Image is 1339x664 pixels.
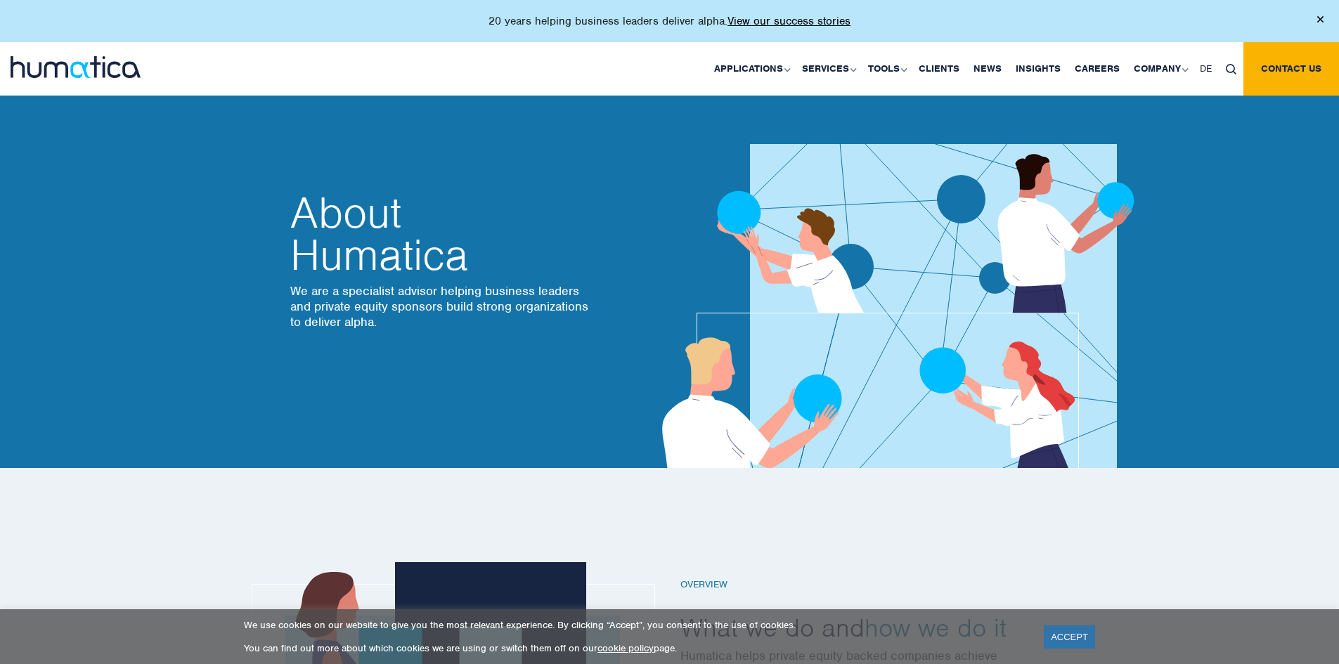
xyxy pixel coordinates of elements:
[1200,63,1212,74] span: DE
[244,642,1026,654] p: You can find out more about which cookies we are using or switch them off on our page.
[680,579,1060,591] h6: Overview
[707,42,795,96] a: Applications
[1044,625,1095,649] a: ACCEPT
[290,192,593,234] span: About
[1068,42,1127,96] a: Careers
[11,56,141,78] img: logo
[1226,64,1236,74] img: search_icon
[861,42,912,96] a: Tools
[795,42,861,96] a: Services
[621,63,1173,468] img: about_banner1
[1243,42,1339,96] a: Contact us
[966,42,1009,96] a: News
[597,642,654,654] a: cookie policy
[290,283,593,330] p: We are a specialist advisor helping business leaders and private equity sponsors build strong org...
[1127,42,1193,96] a: Company
[1193,42,1219,96] a: DE
[244,619,1026,631] p: We use cookies on our website to give you the most relevant experience. By clicking “Accept”, you...
[489,14,850,28] p: 20 years helping business leaders deliver alpha.
[912,42,966,96] a: Clients
[1009,42,1068,96] a: Insights
[727,14,850,28] a: View our success stories
[290,192,593,276] h2: Humatica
